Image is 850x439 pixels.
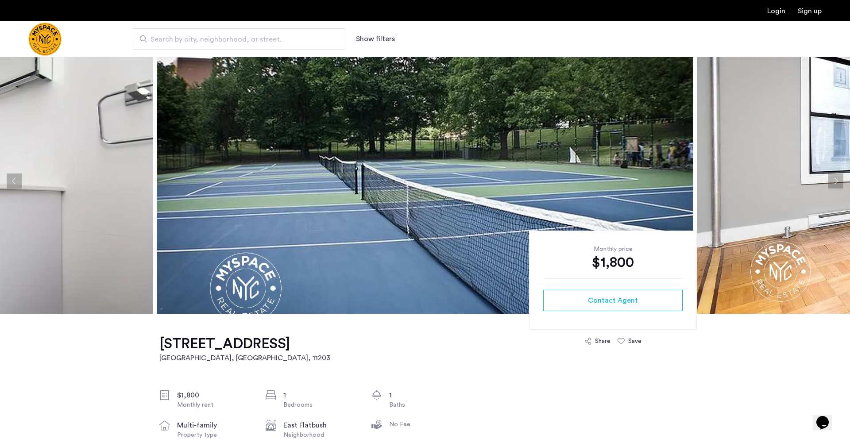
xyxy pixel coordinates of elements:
[588,295,638,306] span: Contact Agent
[283,420,358,431] div: East Flatbush
[177,400,251,409] div: Monthly rent
[283,390,358,400] div: 1
[159,353,330,363] h2: [GEOGRAPHIC_DATA], [GEOGRAPHIC_DATA] , 11203
[813,404,841,430] iframe: chat widget
[389,400,464,409] div: Baths
[767,8,785,15] a: Login
[177,420,251,431] div: multi-family
[157,48,693,314] img: apartment
[828,173,843,189] button: Next apartment
[798,8,822,15] a: Registration
[543,245,683,254] div: Monthly price
[389,390,464,400] div: 1
[356,34,395,44] button: Show or hide filters
[177,390,251,400] div: $1,800
[283,400,358,409] div: Bedrooms
[151,34,321,45] span: Search by city, neighborhood, or street.
[7,173,22,189] button: Previous apartment
[389,420,464,429] div: No Fee
[628,337,641,346] div: Save
[159,335,330,353] h1: [STREET_ADDRESS]
[595,337,610,346] div: Share
[159,335,330,363] a: [STREET_ADDRESS][GEOGRAPHIC_DATA], [GEOGRAPHIC_DATA], 11203
[543,290,683,311] button: button
[133,28,345,50] input: Apartment Search
[543,254,683,271] div: $1,800
[28,23,62,56] a: Cazamio Logo
[28,23,62,56] img: logo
